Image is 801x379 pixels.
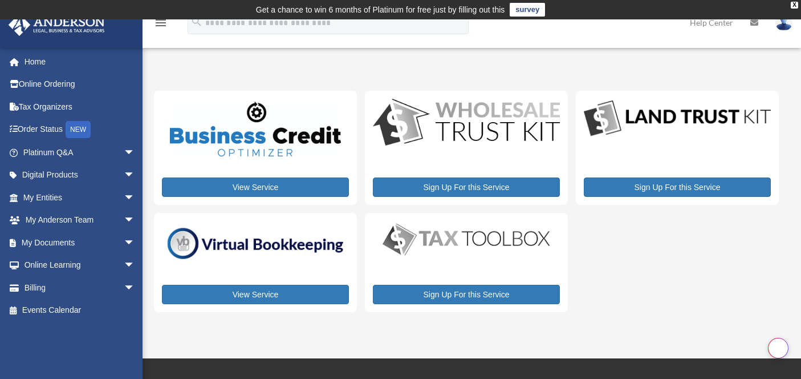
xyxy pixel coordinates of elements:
a: Online Ordering [8,73,152,96]
img: Anderson Advisors Platinum Portal [5,14,108,36]
img: User Pic [775,14,792,31]
a: Online Learningarrow_drop_down [8,254,152,277]
a: Order StatusNEW [8,118,152,142]
span: arrow_drop_down [124,276,147,300]
a: Tax Organizers [8,95,152,118]
i: menu [154,16,168,30]
a: Sign Up For this Service [373,285,560,304]
div: NEW [66,121,91,138]
a: Events Calendar [8,299,152,322]
span: arrow_drop_down [124,141,147,164]
a: My Anderson Teamarrow_drop_down [8,209,152,232]
a: My Documentsarrow_drop_down [8,231,152,254]
span: arrow_drop_down [124,186,147,209]
img: WS-Trust-Kit-lgo-1.jpg [373,99,560,148]
a: survey [510,3,545,17]
a: Home [8,50,152,73]
a: View Service [162,285,349,304]
a: Sign Up For this Service [373,178,560,197]
span: arrow_drop_down [124,254,147,277]
a: Sign Up For this Service [584,178,771,197]
a: My Entitiesarrow_drop_down [8,186,152,209]
a: menu [154,20,168,30]
div: close [791,2,798,9]
span: arrow_drop_down [124,164,147,187]
a: Billingarrow_drop_down [8,276,152,299]
a: Platinum Q&Aarrow_drop_down [8,141,152,164]
div: Get a chance to win 6 months of Platinum for free just by filling out this [256,3,505,17]
span: arrow_drop_down [124,209,147,232]
a: View Service [162,178,349,197]
img: taxtoolbox_new-1.webp [373,221,560,259]
i: search [190,15,203,28]
img: LandTrust_lgo-1.jpg [584,99,771,139]
a: Digital Productsarrow_drop_down [8,164,147,187]
span: arrow_drop_down [124,231,147,255]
